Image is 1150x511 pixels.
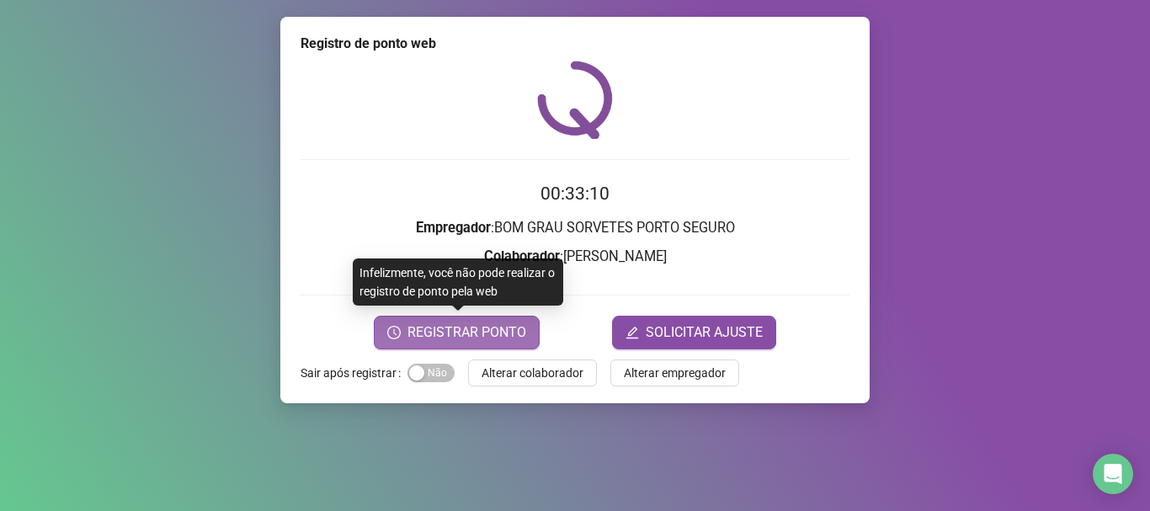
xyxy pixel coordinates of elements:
[416,220,491,236] strong: Empregador
[387,326,401,339] span: clock-circle
[301,34,849,54] div: Registro de ponto web
[301,359,407,386] label: Sair após registrar
[468,359,597,386] button: Alterar colaborador
[301,246,849,268] h3: : [PERSON_NAME]
[537,61,613,139] img: QRPoint
[407,322,526,343] span: REGISTRAR PONTO
[353,258,563,306] div: Infelizmente, você não pode realizar o registro de ponto pela web
[612,316,776,349] button: editSOLICITAR AJUSTE
[301,217,849,239] h3: : BOM GRAU SORVETES PORTO SEGURO
[484,248,560,264] strong: Colaborador
[610,359,739,386] button: Alterar empregador
[540,184,610,204] time: 00:33:10
[624,364,726,382] span: Alterar empregador
[482,364,583,382] span: Alterar colaborador
[626,326,639,339] span: edit
[646,322,763,343] span: SOLICITAR AJUSTE
[1093,454,1133,494] div: Open Intercom Messenger
[374,316,540,349] button: REGISTRAR PONTO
